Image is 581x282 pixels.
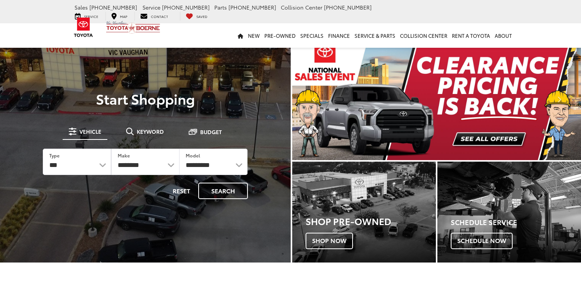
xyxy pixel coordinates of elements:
a: Finance [326,23,352,48]
a: Specials [298,23,326,48]
span: Budget [200,129,222,135]
span: [PHONE_NUMBER] [228,3,276,11]
p: Start Shopping [32,91,259,106]
span: Shop Now [306,233,353,249]
a: Rent a Toyota [450,23,492,48]
span: Sales [74,3,88,11]
a: Pre-Owned [262,23,298,48]
span: Parts [214,3,227,11]
img: Toyota [69,15,98,40]
span: Vehicle [79,129,101,134]
a: Home [235,23,246,48]
span: [PHONE_NUMBER] [89,3,137,11]
button: Click to view previous picture. [292,53,335,145]
span: Service [142,3,160,11]
a: Collision Center [398,23,450,48]
a: New [246,23,262,48]
span: Keyword [137,129,164,134]
label: Type [49,152,60,159]
h4: Schedule Service [451,219,581,226]
span: Service [84,14,98,19]
label: Make [118,152,130,159]
a: Contact [134,12,174,20]
span: Collision Center [281,3,322,11]
span: Map [120,14,127,19]
a: Schedule Service Schedule Now [437,162,581,262]
div: Toyota [437,162,581,262]
span: [PHONE_NUMBER] [162,3,210,11]
a: Map [105,12,133,20]
span: Contact [151,14,168,19]
a: About [492,23,514,48]
a: Shop Pre-Owned Shop Now [292,162,436,262]
span: Schedule Now [451,233,513,249]
button: Click to view next picture. [538,53,581,145]
h3: Shop Pre-Owned [306,216,436,226]
div: Toyota [292,162,436,262]
span: [PHONE_NUMBER] [324,3,372,11]
img: Vic Vaughan Toyota of Boerne [106,21,160,34]
button: Search [198,183,248,199]
span: Saved [196,14,207,19]
a: Service & Parts: Opens in a new tab [352,23,398,48]
label: Model [186,152,200,159]
a: Service [69,12,104,20]
a: My Saved Vehicles [180,12,213,20]
button: Reset [166,183,197,199]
